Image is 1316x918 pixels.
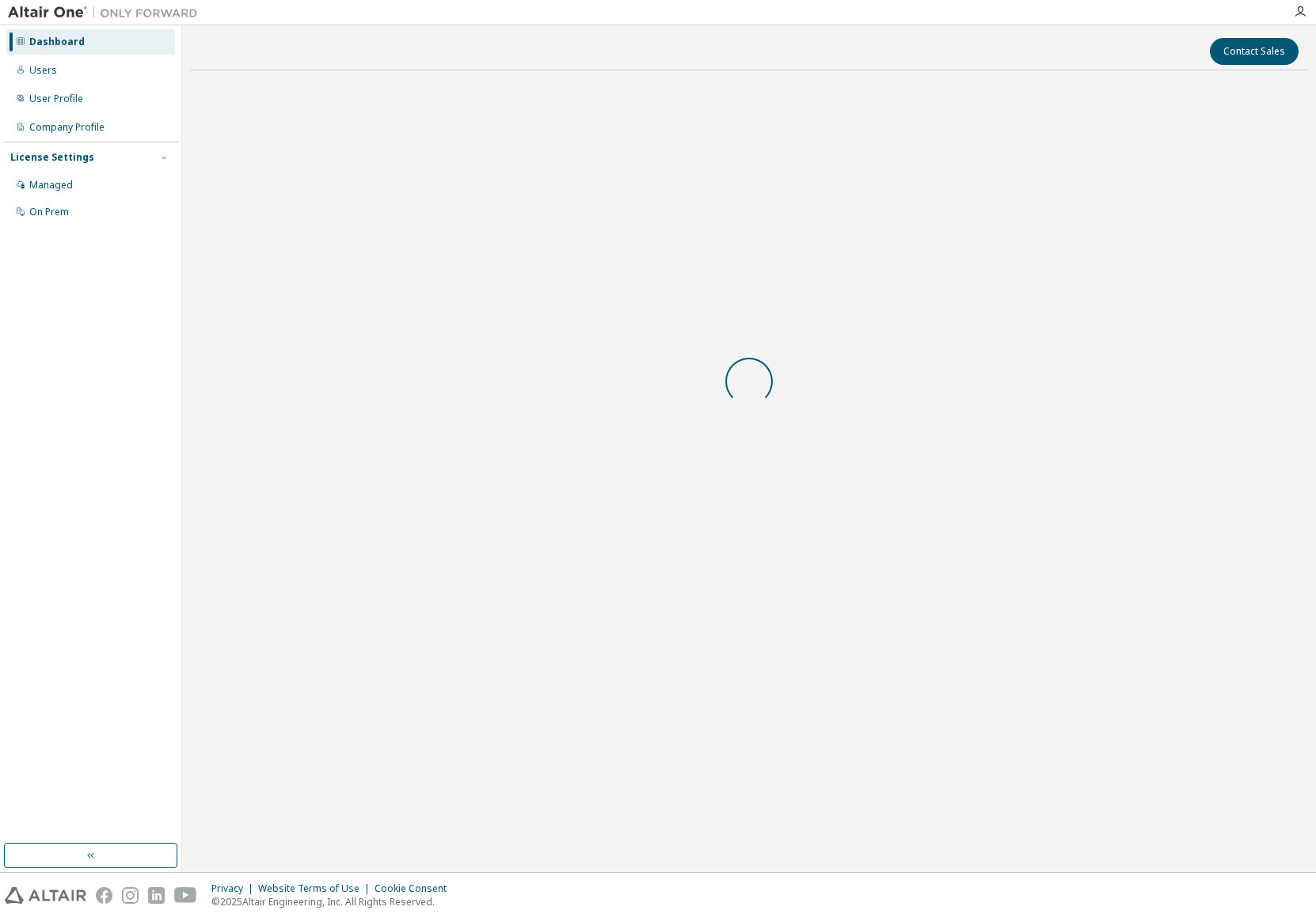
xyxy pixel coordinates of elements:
img: linkedin.svg [148,887,165,904]
p: © 2025 Altair Engineering, Inc. All Rights Reserved. [211,895,456,909]
img: youtube.svg [174,887,197,904]
div: On Prem [29,206,69,218]
img: Altair One [8,5,206,21]
div: Cookie Consent [375,882,456,895]
div: License Settings [10,151,94,164]
img: facebook.svg [96,887,112,904]
div: Users [29,64,57,77]
div: Company Profile [29,121,105,134]
img: altair_logo.svg [5,887,86,904]
div: Privacy [211,882,258,895]
img: instagram.svg [122,887,139,904]
div: Managed [29,179,73,192]
div: Dashboard [29,36,85,48]
div: Website Terms of Use [258,882,375,895]
button: Contact Sales [1210,38,1299,65]
div: User Profile [29,93,83,105]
